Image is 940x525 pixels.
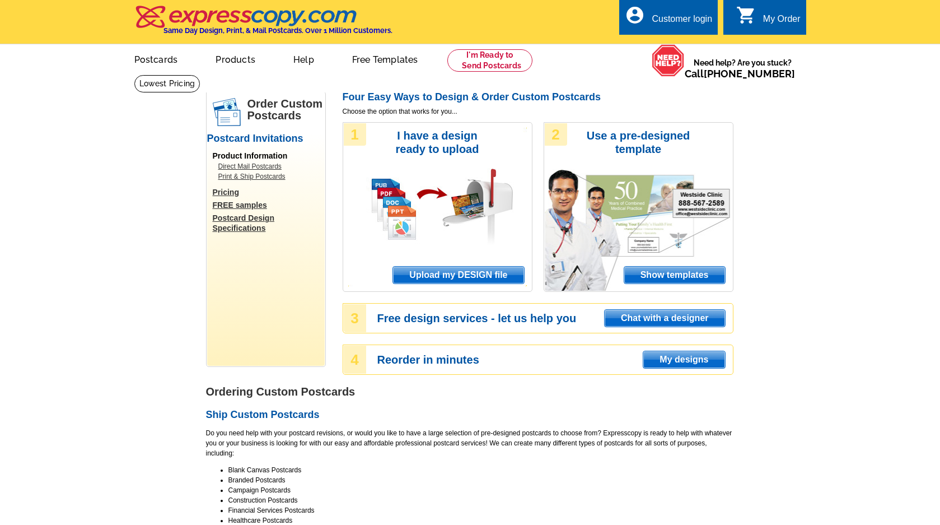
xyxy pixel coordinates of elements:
[545,123,567,146] div: 2
[228,495,733,505] li: Construction Postcards
[624,266,726,284] a: Show templates
[344,304,366,332] div: 3
[393,267,523,284] span: Upload my DESIGN file
[652,44,685,77] img: help
[228,485,733,495] li: Campaign Postcards
[605,310,724,327] span: Chat with a designer
[134,13,392,35] a: Same Day Design, Print, & Mail Postcards. Over 1 Million Customers.
[163,26,392,35] h4: Same Day Design, Print, & Mail Postcards. Over 1 Million Customers.
[344,346,366,374] div: 4
[763,14,801,30] div: My Order
[206,428,733,458] p: Do you need help with your postcard revisions, or would you like to have a large selection of pre...
[685,68,795,80] span: Call
[218,161,319,171] a: Direct Mail Postcards
[213,151,288,160] span: Product Information
[218,171,319,182] a: Print & Ship Postcards
[604,309,725,327] a: Chat with a designer
[380,129,495,156] h3: I have a design ready to upload
[581,129,696,156] h3: Use a pre-designed template
[275,45,332,72] a: Help
[344,123,366,146] div: 1
[116,45,196,72] a: Postcards
[207,133,325,145] h2: Postcard Invitations
[198,45,273,72] a: Products
[704,68,795,80] a: [PHONE_NUMBER]
[213,187,325,197] a: Pricing
[343,106,733,117] span: Choose the option that works for you...
[206,385,356,398] strong: Ordering Custom Postcards
[334,45,436,72] a: Free Templates
[377,355,732,365] h3: Reorder in minutes
[685,57,801,80] span: Need help? Are you stuck?
[213,213,325,233] a: Postcard Design Specifications
[643,351,725,369] a: My designs
[213,98,241,126] img: postcards.png
[652,14,712,30] div: Customer login
[625,12,712,26] a: account_circle Customer login
[392,266,524,284] a: Upload my DESIGN file
[247,98,325,122] h1: Order Custom Postcards
[228,475,733,485] li: Branded Postcards
[625,5,645,25] i: account_circle
[624,267,725,284] span: Show templates
[228,505,733,515] li: Financial Services Postcards
[377,313,732,323] h3: Free design services - let us help you
[228,465,733,475] li: Blank Canvas Postcards
[213,200,325,210] a: FREE samples
[736,12,801,26] a: shopping_cart My Order
[206,409,733,421] h2: Ship Custom Postcards
[343,91,733,104] h2: Four Easy Ways to Design & Order Custom Postcards
[736,5,756,25] i: shopping_cart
